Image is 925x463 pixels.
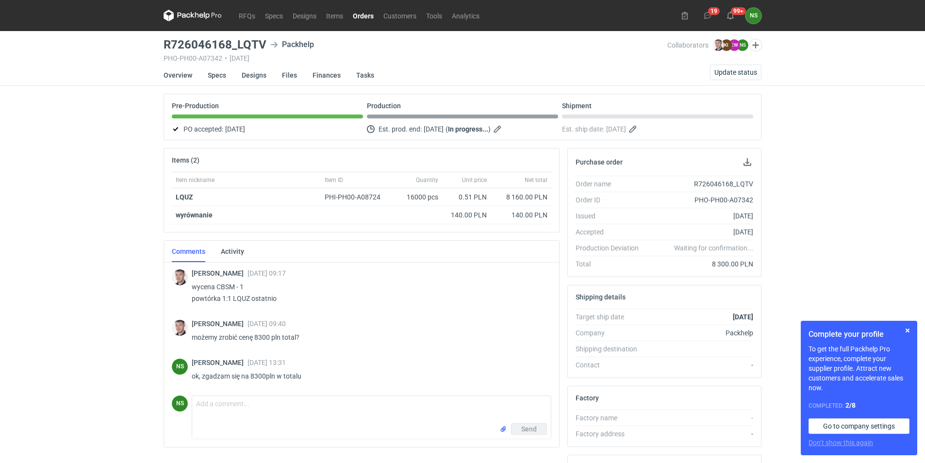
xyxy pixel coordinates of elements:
[225,54,227,62] span: •
[737,39,748,51] figcaption: NS
[700,8,715,23] button: 19
[172,359,188,375] figcaption: NS
[525,176,547,184] span: Net total
[749,39,762,51] button: Edit collaborators
[646,211,753,221] div: [DATE]
[576,413,646,423] div: Factory name
[495,192,547,202] div: 8 160.00 PLN
[845,401,856,409] strong: 2 / 8
[606,123,626,135] span: [DATE]
[576,195,646,205] div: Order ID
[646,413,753,423] div: -
[446,210,487,220] div: 140.00 PLN
[367,123,558,135] div: Est. prod. end:
[348,10,379,21] a: Orders
[646,328,753,338] div: Packhelp
[288,10,321,21] a: Designs
[809,344,909,393] p: To get the full Packhelp Pro experience, complete your supplier profile. Attract new customers an...
[562,123,753,135] div: Est. ship date:
[809,400,909,411] div: Completed:
[495,210,547,220] div: 140.00 PLN
[270,39,314,50] div: Packhelp
[667,41,709,49] span: Collaborators
[714,69,757,76] span: Update status
[723,8,738,23] button: 99+
[674,243,753,253] em: Waiting for confirmation...
[728,39,740,51] figcaption: EW
[172,359,188,375] div: Natalia Stępak
[809,438,873,447] button: Don’t show this again
[421,10,447,21] a: Tools
[164,65,192,86] a: Overview
[809,418,909,434] a: Go to company settings
[172,396,188,412] figcaption: NS
[356,65,374,86] a: Tasks
[172,241,205,262] a: Comments
[242,65,266,86] a: Designs
[221,241,244,262] a: Activity
[248,359,286,366] span: [DATE] 13:31
[646,195,753,205] div: PHO-PH00-A07342
[282,65,297,86] a: Files
[576,394,599,402] h2: Factory
[576,360,646,370] div: Contact
[745,8,761,24] button: NS
[172,269,188,285] img: Maciej Sikora
[902,325,913,336] button: Skip for now
[646,360,753,370] div: -
[208,65,226,86] a: Specs
[576,293,626,301] h2: Shipping details
[379,10,421,21] a: Customers
[447,10,484,21] a: Analytics
[172,396,188,412] div: Natalia Stępak
[712,39,724,51] img: Maciej Sikora
[576,243,646,253] div: Production Deviation
[176,211,213,219] strong: wyrównanie
[325,176,343,184] span: Item ID
[742,156,753,168] button: Download PO
[646,429,753,439] div: -
[394,188,442,206] div: 16000 pcs
[446,192,487,202] div: 0.51 PLN
[164,54,667,62] div: PHO-PH00-A07342 [DATE]
[646,259,753,269] div: 8 300.00 PLN
[192,331,544,343] p: możemy zrobić cenę 8300 pln total?
[192,269,248,277] span: [PERSON_NAME]
[576,158,623,166] h2: Purchase order
[192,359,248,366] span: [PERSON_NAME]
[176,176,215,184] span: Item nickname
[260,10,288,21] a: Specs
[192,281,544,304] p: wycena CBSM - 1 powtórka 1:1 LQUZ ostatnio
[576,344,646,354] div: Shipping destination
[448,125,488,133] strong: In progress...
[721,39,732,51] figcaption: KI
[493,123,504,135] button: Edit estimated production end date
[172,320,188,336] img: Maciej Sikora
[488,125,491,133] em: )
[172,102,219,110] p: Pre-Production
[511,423,547,435] button: Send
[576,179,646,189] div: Order name
[424,123,444,135] span: [DATE]
[234,10,260,21] a: RFQs
[176,193,193,201] strong: LQUZ
[248,269,286,277] span: [DATE] 09:17
[172,156,199,164] h2: Items (2)
[809,329,909,340] h1: Complete your profile
[576,259,646,269] div: Total
[576,211,646,221] div: Issued
[225,123,245,135] span: [DATE]
[710,65,761,80] button: Update status
[576,312,646,322] div: Target ship date
[192,320,248,328] span: [PERSON_NAME]
[646,227,753,237] div: [DATE]
[562,102,592,110] p: Shipment
[321,10,348,21] a: Items
[521,426,537,432] span: Send
[172,123,363,135] div: PO accepted:
[248,320,286,328] span: [DATE] 09:40
[733,313,753,321] strong: [DATE]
